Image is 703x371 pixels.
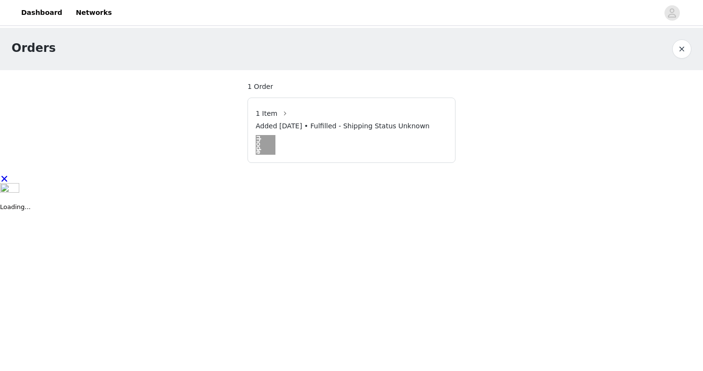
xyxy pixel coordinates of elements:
span: 1 Order [247,82,273,92]
h1: Orders [12,39,56,57]
div: avatar [667,5,677,21]
img: eye patches gifting [256,135,275,155]
span: Added [DATE] • Fulfilled - Shipping Status Unknown [256,121,430,131]
span: 1 Item [256,109,277,119]
a: Networks [70,2,117,24]
a: Dashboard [15,2,68,24]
